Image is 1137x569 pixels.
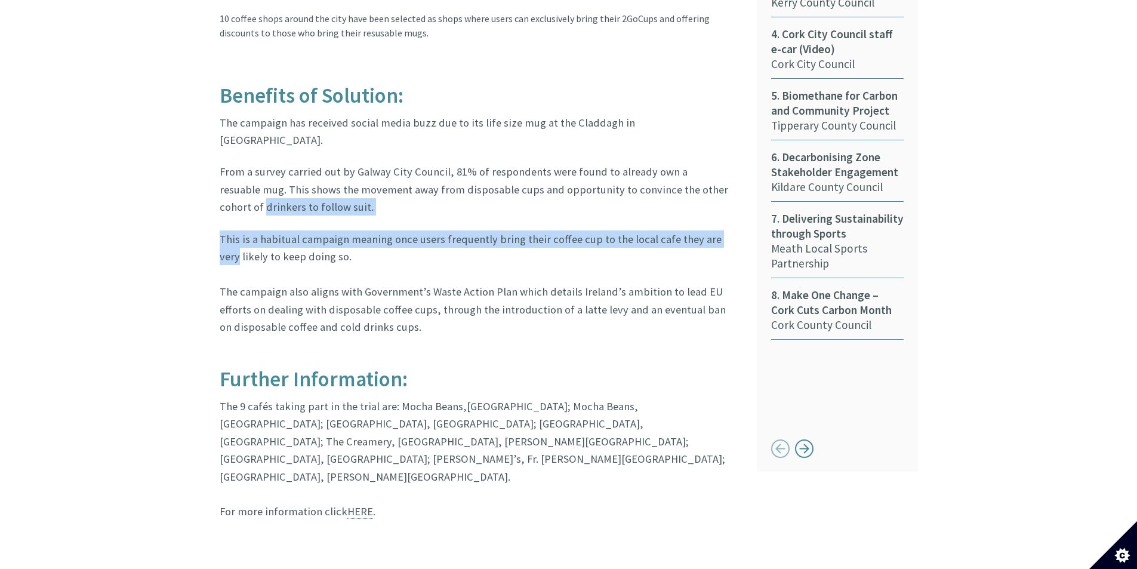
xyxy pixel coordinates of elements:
p: This is a habitual campaign meaning once users frequently bring their coffee cup to the local caf... [220,230,729,353]
span: 6. Decarbonising Zone Stakeholder Engagement [771,150,904,180]
h2: Further Information: [220,368,729,391]
p: The campaign has received social media buzz due to its life size mug at the Claddagh in [GEOGRAPH... [220,114,729,149]
a: 5. Biomethane for Carbon and Community ProjectTipperary County Council [771,88,904,140]
p: The 9 cafés taking part in the trial are: Mocha Beans,[GEOGRAPHIC_DATA]; Mocha Beans, [GEOGRAPHIC... [220,398,729,521]
span: 8. Make One Change – Cork Cuts Carbon Month [771,288,904,318]
a: HERE [347,505,373,519]
a: 6. Decarbonising Zone Stakeholder EngagementKildare County Council [771,150,904,202]
a: 7. Delivering Sustainability through SportsMeath Local Sports Partnership [771,211,904,278]
a: 8. Make One Change – Cork Cuts Carbon MonthCork County Council [771,288,904,340]
span: 4. Cork City Council staff e-car (Video) [771,27,904,57]
h2: Benefits of Solution: [220,84,729,107]
span: 7. Delivering Sustainability through Sports [771,211,904,241]
p: From a survey carried out by Galway City Council, 81% of respondents were found to already own a ... [220,163,729,216]
a: 4. Cork City Council staff e-car (Video)Cork City Council [771,27,904,79]
button: Set cookie preferences [1089,521,1137,569]
span: 5. Biomethane for Carbon and Community Project [771,88,904,118]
